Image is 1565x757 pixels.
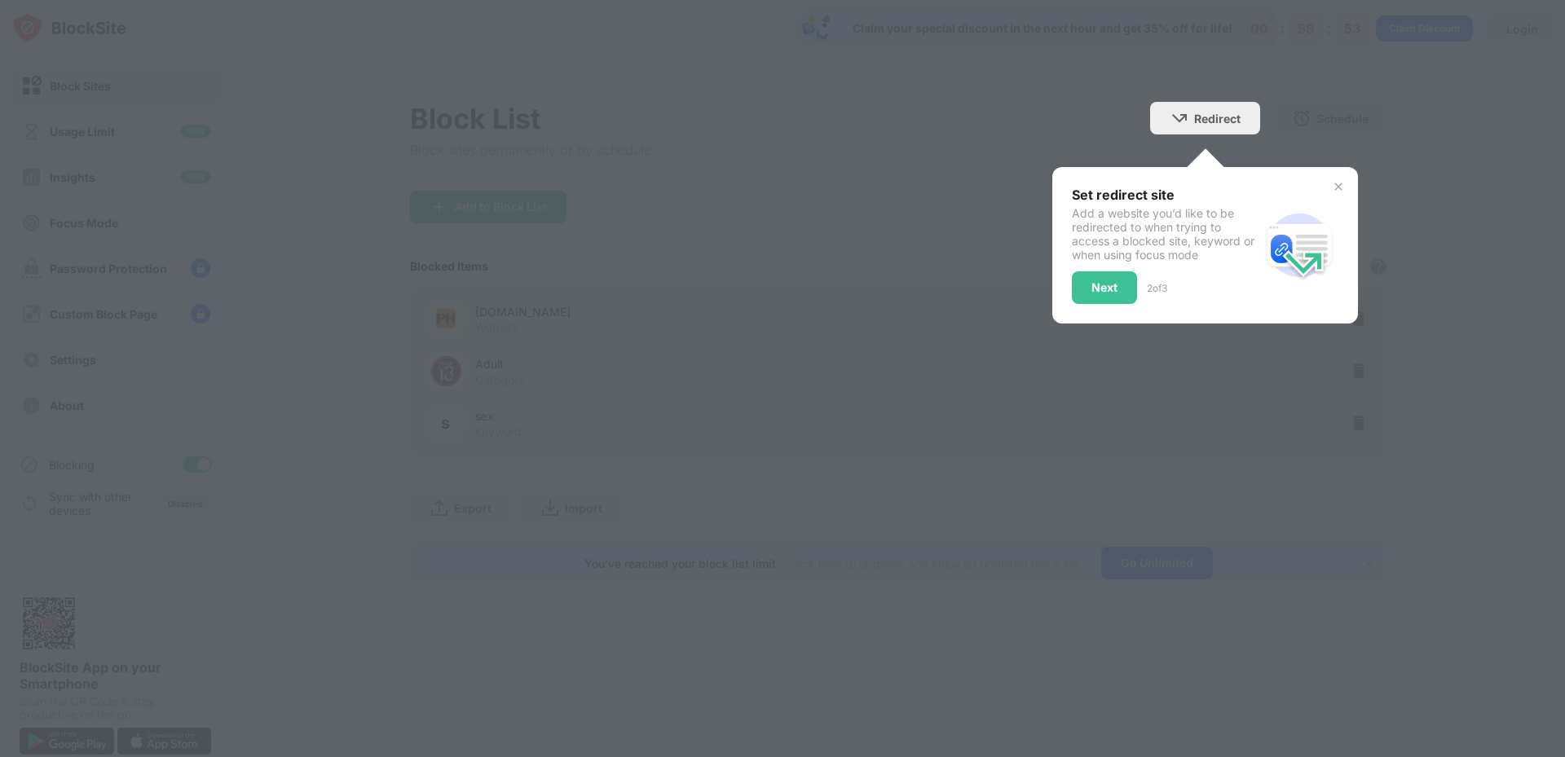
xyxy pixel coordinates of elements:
[1147,282,1167,294] div: 2 of 3
[1072,206,1260,262] div: Add a website you’d like to be redirected to when trying to access a blocked site, keyword or whe...
[1091,281,1118,294] div: Next
[1332,180,1345,193] img: x-button.svg
[1194,112,1241,125] div: Redirect
[1072,187,1260,203] div: Set redirect site
[1260,206,1338,284] img: redirect.svg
